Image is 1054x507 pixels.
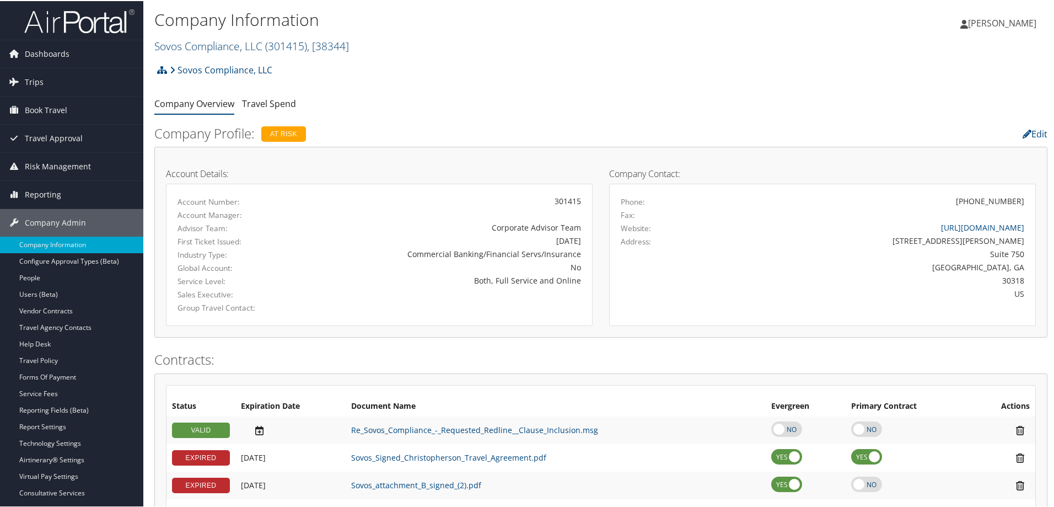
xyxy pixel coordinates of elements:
a: Company Overview [154,97,234,109]
div: VALID [172,421,230,437]
h4: Account Details: [166,168,593,177]
th: Evergreen [766,396,846,415]
span: [PERSON_NAME] [968,16,1036,28]
label: Advisor Team: [178,222,301,233]
div: No [318,260,581,272]
th: Actions [971,396,1035,415]
div: Commercial Banking/Financial Servs/Insurance [318,247,581,259]
label: Phone: [621,195,645,206]
div: Add/Edit Date [241,424,340,435]
a: Sovos Compliance, LLC [170,58,272,80]
span: [DATE] [241,479,266,489]
label: Group Travel Contact: [178,301,301,312]
a: Edit [1023,127,1047,139]
label: Industry Type: [178,248,301,259]
div: At Risk [261,125,306,141]
label: Global Account: [178,261,301,273]
a: Sovos Compliance, LLC [154,38,349,52]
i: Remove Contract [1010,424,1030,435]
a: [PERSON_NAME] [960,6,1047,39]
span: Dashboards [25,39,69,67]
div: Corporate Advisor Team [318,221,581,232]
span: Trips [25,67,44,95]
a: Travel Spend [242,97,296,109]
div: Add/Edit Date [241,452,340,462]
span: [DATE] [241,451,266,462]
label: Account Manager: [178,209,301,220]
i: Remove Contract [1010,451,1030,463]
i: Remove Contract [1010,479,1030,490]
label: Fax: [621,209,635,220]
h4: Company Contact: [609,168,1036,177]
label: Sales Executive: [178,288,301,299]
th: Expiration Date [235,396,346,415]
a: Re_Sovos_Compliance_-_Requested_Redline__Clause_Inclusion.msg [351,424,598,434]
a: Sovos_Signed_Christopherson_Travel_Agreement.pdf [351,451,546,462]
span: Book Travel [25,95,67,123]
div: EXPIRED [172,477,230,492]
div: 30318 [726,274,1025,285]
span: Risk Management [25,152,91,179]
div: 301415 [318,194,581,206]
div: [DATE] [318,234,581,246]
th: Document Name [346,396,766,415]
label: Website: [621,222,651,233]
div: [PHONE_NUMBER] [956,194,1024,206]
div: [STREET_ADDRESS][PERSON_NAME] [726,234,1025,246]
label: Service Level: [178,275,301,286]
div: [GEOGRAPHIC_DATA], GA [726,260,1025,272]
span: Reporting [25,180,61,207]
a: Sovos_attachment_B_signed_(2).pdf [351,479,481,489]
label: First Ticket Issued: [178,235,301,246]
span: Travel Approval [25,124,83,151]
div: Suite 750 [726,247,1025,259]
h1: Company Information [154,7,750,30]
a: [URL][DOMAIN_NAME] [941,221,1024,232]
div: Add/Edit Date [241,479,340,489]
div: US [726,287,1025,298]
img: airportal-logo.png [24,7,135,33]
h2: Company Profile: [154,123,744,142]
label: Account Number: [178,195,301,206]
div: Both, Full Service and Online [318,274,581,285]
span: , [ 38344 ] [307,38,349,52]
th: Primary Contract [846,396,970,415]
span: Company Admin [25,208,86,236]
label: Address: [621,235,651,246]
div: EXPIRED [172,449,230,465]
th: Status [166,396,235,415]
h2: Contracts: [154,349,1047,368]
span: ( 301415 ) [265,38,307,52]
